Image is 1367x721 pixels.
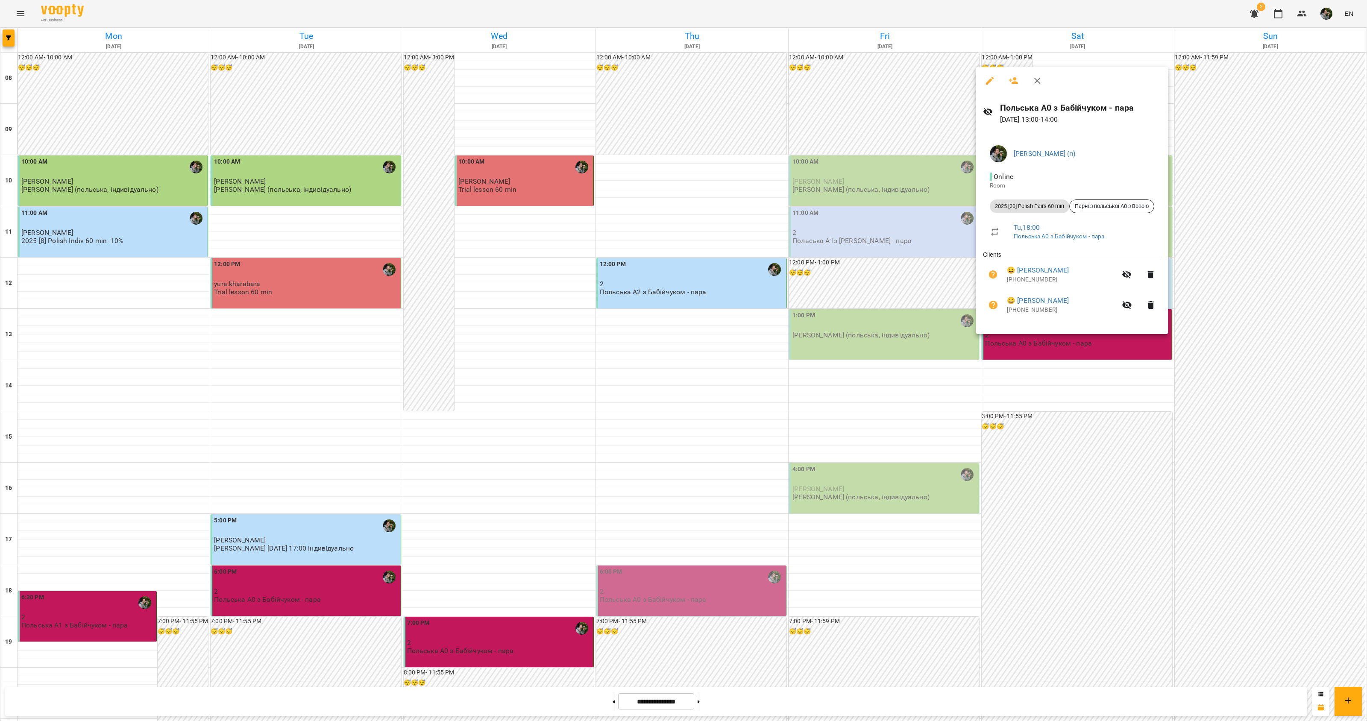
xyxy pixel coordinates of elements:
img: 70cfbdc3d9a863d38abe8aa8a76b24f3.JPG [990,145,1007,162]
h6: Польська А0 з Бабійчуком - пара [1000,101,1161,114]
span: Парні з польської А0 з Вовою [1070,202,1154,210]
a: 😀 [PERSON_NAME] [1007,265,1069,276]
a: Tu , 18:00 [1014,223,1040,232]
a: Польська А0 з Бабійчуком - пара [1014,233,1105,240]
p: [PHONE_NUMBER] [1007,306,1117,314]
button: Unpaid. Bill the attendance? [983,295,1003,315]
p: Room [990,182,1154,190]
ul: Clients [983,250,1161,323]
button: Unpaid. Bill the attendance? [983,264,1003,285]
span: 2025 [20] Polish Pairs 60 min [990,202,1069,210]
div: Парні з польської А0 з Вовою [1069,199,1154,213]
p: [PHONE_NUMBER] [1007,276,1117,284]
a: [PERSON_NAME] (п) [1014,149,1076,158]
span: - Online [990,173,1015,181]
a: 😀 [PERSON_NAME] [1007,296,1069,306]
p: [DATE] 13:00 - 14:00 [1000,114,1161,125]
